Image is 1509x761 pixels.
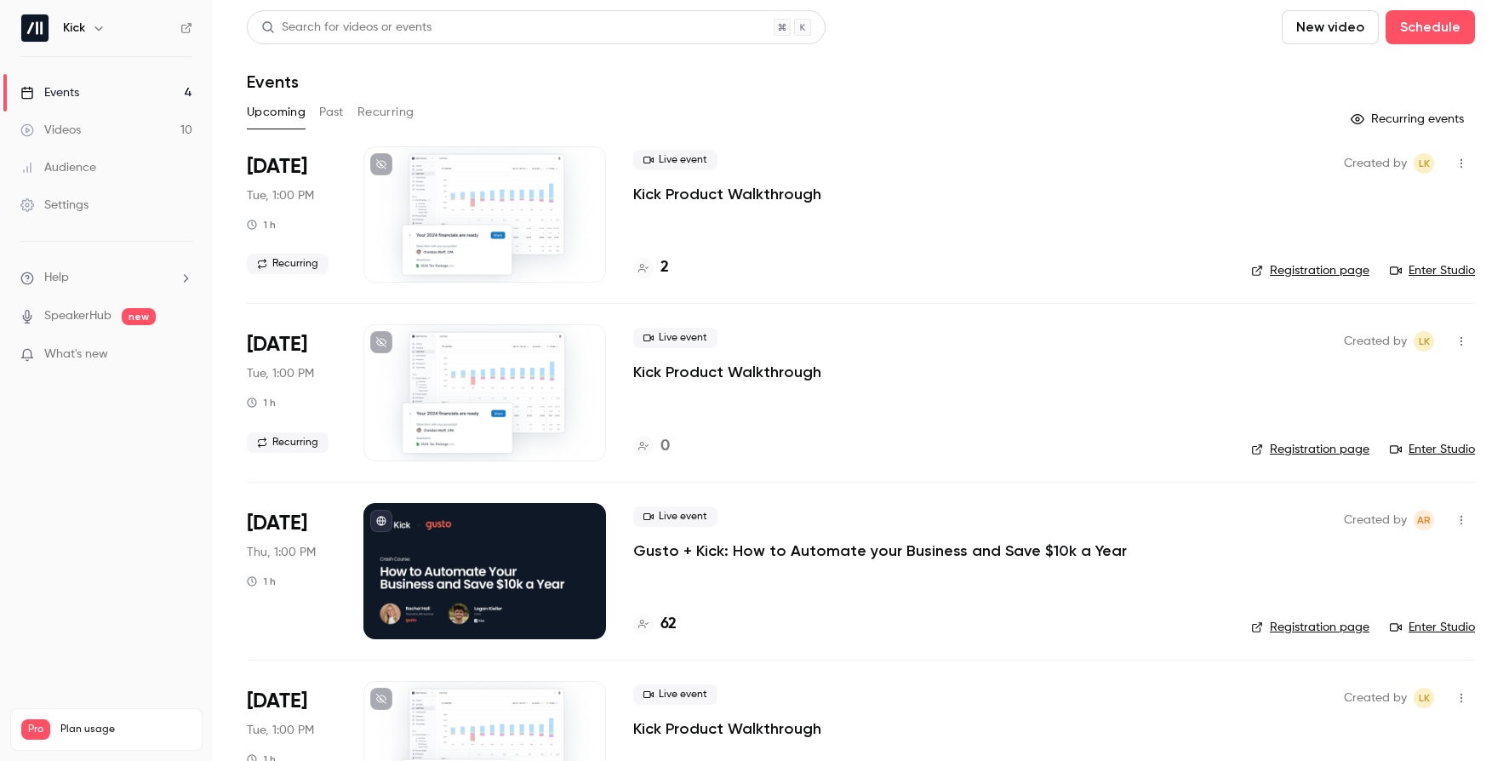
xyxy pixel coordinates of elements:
[1251,262,1369,279] a: Registration page
[633,256,669,279] a: 2
[247,688,307,715] span: [DATE]
[1417,510,1431,530] span: AR
[1419,688,1430,708] span: LK
[1344,688,1407,708] span: Created by
[1344,331,1407,352] span: Created by
[172,347,192,363] iframe: Noticeable Trigger
[633,328,717,348] span: Live event
[1414,153,1434,174] span: Logan Kieller
[1390,619,1475,636] a: Enter Studio
[247,432,329,453] span: Recurring
[1419,331,1430,352] span: LK
[247,503,336,639] div: Sep 25 Thu, 11:00 AM (America/Vancouver)
[20,269,192,287] li: help-dropdown-opener
[1344,153,1407,174] span: Created by
[247,254,329,274] span: Recurring
[633,613,677,636] a: 62
[247,218,276,232] div: 1 h
[20,84,79,101] div: Events
[633,362,821,382] a: Kick Product Walkthrough
[21,719,50,740] span: Pro
[21,14,49,42] img: Kick
[247,722,314,739] span: Tue, 1:00 PM
[44,307,111,325] a: SpeakerHub
[1414,688,1434,708] span: Logan Kieller
[1419,153,1430,174] span: LK
[247,510,307,537] span: [DATE]
[633,718,821,739] a: Kick Product Walkthrough
[660,435,670,458] h4: 0
[247,365,314,382] span: Tue, 1:00 PM
[1251,441,1369,458] a: Registration page
[44,346,108,363] span: What's new
[122,308,156,325] span: new
[1390,441,1475,458] a: Enter Studio
[247,324,336,461] div: Sep 23 Tue, 11:00 AM (America/Los Angeles)
[20,197,89,214] div: Settings
[247,99,306,126] button: Upcoming
[633,435,670,458] a: 0
[1390,262,1475,279] a: Enter Studio
[247,72,299,92] h1: Events
[247,153,307,180] span: [DATE]
[247,187,314,204] span: Tue, 1:00 PM
[1282,10,1379,44] button: New video
[319,99,344,126] button: Past
[357,99,414,126] button: Recurring
[1344,510,1407,530] span: Created by
[60,723,191,736] span: Plan usage
[20,122,81,139] div: Videos
[247,146,336,283] div: Sep 16 Tue, 11:00 AM (America/Los Angeles)
[633,506,717,527] span: Live event
[633,684,717,705] span: Live event
[660,256,669,279] h4: 2
[247,396,276,409] div: 1 h
[1251,619,1369,636] a: Registration page
[247,575,276,588] div: 1 h
[1414,331,1434,352] span: Logan Kieller
[1343,106,1475,133] button: Recurring events
[20,159,96,176] div: Audience
[261,19,432,37] div: Search for videos or events
[247,331,307,358] span: [DATE]
[660,613,677,636] h4: 62
[63,20,85,37] h6: Kick
[44,269,69,287] span: Help
[1414,510,1434,530] span: Andrew Roth
[633,541,1127,561] a: Gusto + Kick: How to Automate your Business and Save $10k a Year
[633,184,821,204] a: Kick Product Walkthrough
[1386,10,1475,44] button: Schedule
[633,150,717,170] span: Live event
[247,544,316,561] span: Thu, 1:00 PM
